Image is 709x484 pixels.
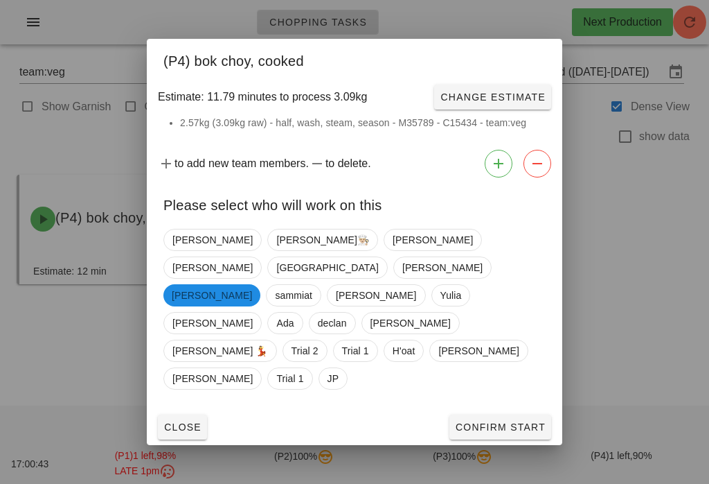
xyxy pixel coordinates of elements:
span: [PERSON_NAME] [336,285,416,306]
button: Change Estimate [434,85,551,110]
span: declan [318,313,347,334]
button: Close [158,415,207,440]
span: [PERSON_NAME] [172,257,253,278]
li: 2.57kg (3.09kg raw) - half, wash, steam, season - M35789 - C15434 - team:veg [180,115,546,130]
span: Trial 1 [342,340,369,361]
div: Please select who will work on this [147,183,562,223]
span: [PERSON_NAME] [393,230,473,250]
span: Yulia [440,285,462,306]
span: [PERSON_NAME] [402,257,483,278]
span: [PERSON_NAME] [438,340,519,361]
div: to add new team members. to delete. [147,144,562,183]
span: [PERSON_NAME] [172,230,253,250]
span: [PERSON_NAME] [370,313,451,334]
span: Ada [276,313,294,334]
span: Trial 2 [291,340,318,361]
span: [PERSON_NAME] [172,368,253,389]
div: (P4) bok choy, cooked [147,39,562,79]
span: Change Estimate [440,92,546,103]
span: sammiat [275,285,312,306]
span: [PERSON_NAME] 💃 [172,340,268,361]
span: Close [163,422,201,433]
span: Trial 1 [276,368,303,389]
span: [PERSON_NAME]👨🏼‍🍳 [276,230,369,250]
span: JP [327,368,339,389]
span: H'oat [393,340,415,361]
span: [PERSON_NAME] [172,313,253,334]
span: [PERSON_NAME] [172,284,252,306]
span: [GEOGRAPHIC_DATA] [276,257,378,278]
button: Confirm Start [449,415,551,440]
span: Confirm Start [455,422,546,433]
span: Estimate: 11.79 minutes to process 3.09kg [158,89,367,105]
